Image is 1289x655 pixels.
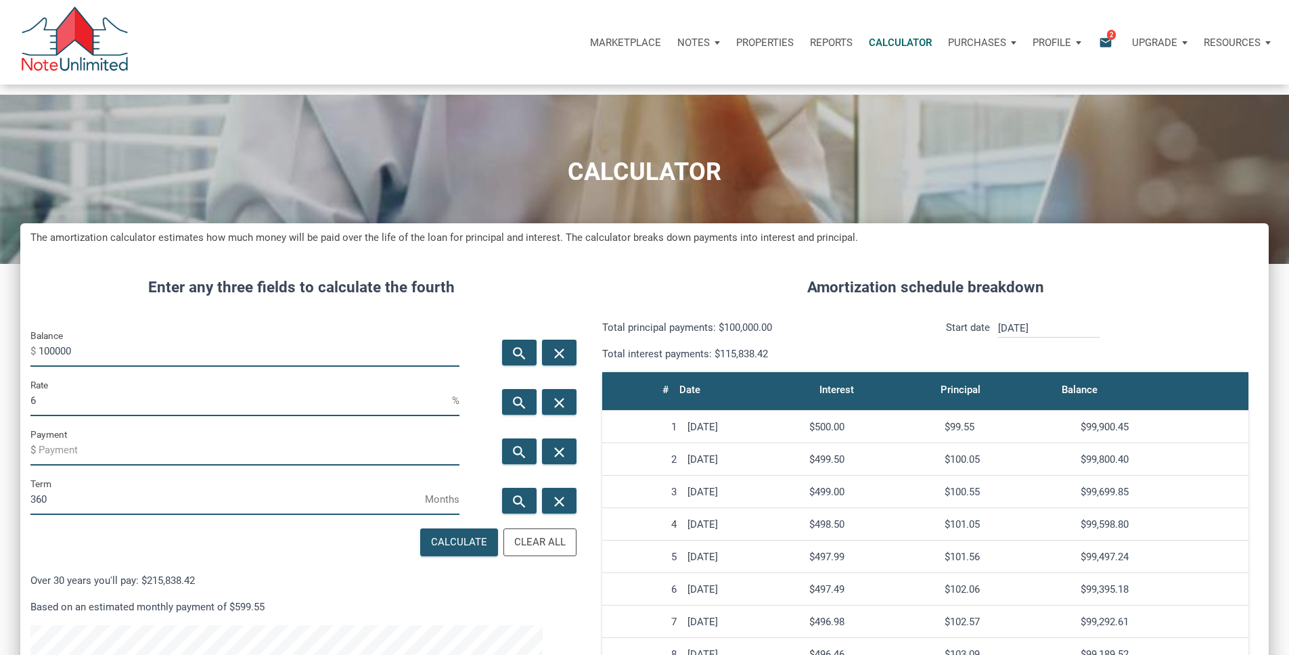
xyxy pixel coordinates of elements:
button: Notes [669,22,728,63]
button: Purchases [940,22,1024,63]
p: Purchases [948,37,1006,49]
i: close [551,344,568,361]
div: $99,395.18 [1081,583,1243,595]
div: [DATE] [687,616,798,628]
div: [DATE] [687,486,798,498]
i: email [1098,35,1114,50]
img: NoteUnlimited [20,7,129,78]
div: $102.06 [945,583,1069,595]
button: close [542,340,576,365]
p: Over 30 years you'll pay: $215,838.42 [30,572,572,589]
input: Payment [39,435,459,466]
p: Resources [1204,37,1261,49]
div: $99.55 [945,421,1069,433]
button: search [502,488,537,514]
div: $99,497.24 [1081,551,1243,563]
div: $498.50 [809,518,934,530]
label: Rate [30,377,48,393]
h4: Enter any three fields to calculate the fourth [30,276,572,299]
span: $ [30,439,39,461]
p: Reports [810,37,853,49]
div: $496.98 [809,616,934,628]
div: [DATE] [687,453,798,466]
p: Upgrade [1132,37,1177,49]
div: $100.55 [945,486,1069,498]
div: Balance [1062,380,1098,399]
a: Calculator [861,22,940,63]
div: [DATE] [687,518,798,530]
label: Payment [30,426,67,443]
div: $102.57 [945,616,1069,628]
div: $499.50 [809,453,934,466]
div: 1 [608,421,677,433]
h1: CALCULATOR [10,158,1279,186]
div: [DATE] [687,551,798,563]
div: Principal [941,380,980,399]
button: close [542,389,576,415]
div: Clear All [514,535,566,550]
div: 2 [608,453,677,466]
button: Marketplace [582,22,669,63]
div: $101.56 [945,551,1069,563]
p: Start date [946,319,990,362]
button: Calculate [420,528,498,556]
div: $100.05 [945,453,1069,466]
div: $497.49 [809,583,934,595]
div: [DATE] [687,583,798,595]
div: $99,292.61 [1081,616,1243,628]
span: 2 [1107,29,1116,40]
div: [DATE] [687,421,798,433]
button: search [502,438,537,464]
div: Calculate [431,535,487,550]
p: Profile [1033,37,1071,49]
i: close [551,493,568,510]
h5: The amortization calculator estimates how much money will be paid over the life of the loan for p... [30,230,1259,246]
div: $101.05 [945,518,1069,530]
div: 7 [608,616,677,628]
button: close [542,438,576,464]
i: close [551,394,568,411]
input: Balance [39,336,459,367]
p: Total principal payments: $100,000.00 [602,319,915,336]
button: email2 [1089,22,1124,63]
p: Total interest payments: $115,838.42 [602,346,915,362]
button: Reports [802,22,861,63]
input: Rate [30,386,452,416]
div: 3 [608,486,677,498]
i: search [511,443,527,460]
label: Term [30,476,51,492]
p: Notes [677,37,710,49]
span: $ [30,340,39,362]
div: $99,900.45 [1081,421,1243,433]
div: $499.00 [809,486,934,498]
p: Properties [736,37,794,49]
div: $500.00 [809,421,934,433]
a: Upgrade [1124,22,1196,63]
h4: Amortization schedule breakdown [592,276,1259,299]
button: Profile [1024,22,1089,63]
div: # [662,380,669,399]
input: Term [30,484,425,515]
p: Marketplace [590,37,661,49]
button: Resources [1196,22,1279,63]
div: $99,800.40 [1081,453,1243,466]
button: close [542,488,576,514]
button: search [502,340,537,365]
i: search [511,344,527,361]
button: search [502,389,537,415]
p: Calculator [869,37,932,49]
div: 4 [608,518,677,530]
label: Balance [30,327,63,344]
div: 6 [608,583,677,595]
i: search [511,394,527,411]
div: $99,598.80 [1081,518,1243,530]
i: search [511,493,527,510]
p: Based on an estimated monthly payment of $599.55 [30,599,572,615]
div: Interest [819,380,854,399]
span: % [452,390,459,411]
a: Properties [728,22,802,63]
i: close [551,443,568,460]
